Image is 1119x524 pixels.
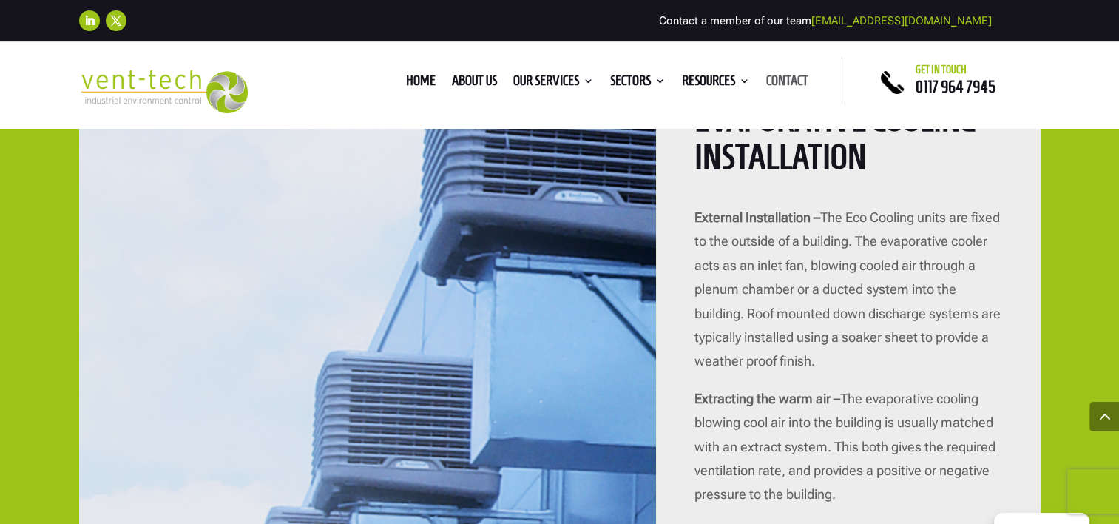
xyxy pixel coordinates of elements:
[694,205,1002,386] p: The Eco Cooling units are fixed to the outside of a building. The evaporative cooler acts as an i...
[106,10,126,31] a: Follow on X
[766,75,808,92] a: Contact
[916,64,967,75] span: Get in touch
[694,390,840,406] strong: Extracting the warm air –
[659,14,992,27] span: Contact a member of our team
[610,75,666,92] a: Sectors
[682,75,750,92] a: Resources
[513,75,594,92] a: Our Services
[452,75,497,92] a: About us
[694,101,1002,183] h2: Evaporative Cooling Installation
[916,78,995,95] a: 0117 964 7945
[811,14,992,27] a: [EMAIL_ADDRESS][DOMAIN_NAME]
[79,10,100,31] a: Follow on LinkedIn
[694,209,820,224] strong: External Installation –
[406,75,436,92] a: Home
[694,386,1002,520] p: The evaporative cooling blowing cool air into the building is usually matched with an extract sys...
[79,70,249,113] img: 2023-09-27T08_35_16.549ZVENT-TECH---Clear-background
